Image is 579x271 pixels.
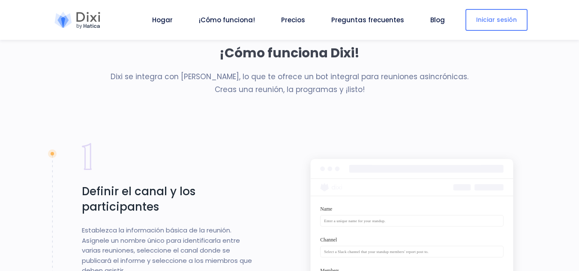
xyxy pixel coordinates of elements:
font: Definir el canal y los participantes [82,184,195,214]
font: ¡Cómo funciona Dixi! [219,44,360,62]
img: número_1 [82,143,92,170]
a: Preguntas frecuentes [328,15,408,25]
a: Precios [278,15,309,25]
font: Blog [430,15,445,24]
font: Iniciar sesión [476,15,517,24]
a: ¡Cómo funciona! [195,15,258,25]
font: Preguntas frecuentes [331,15,404,24]
a: Hogar [149,15,176,25]
font: ¡Cómo funciona! [199,15,255,24]
font: Precios [281,15,305,24]
font: Dixi se integra con [PERSON_NAME], lo que te ofrece un bot integral para reuniones asincrónicas. [111,71,468,82]
a: Blog [427,15,448,25]
a: Iniciar sesión [465,9,528,31]
font: Creas una reunión, la programas y ¡listo! [215,84,365,95]
font: Hogar [152,15,173,24]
